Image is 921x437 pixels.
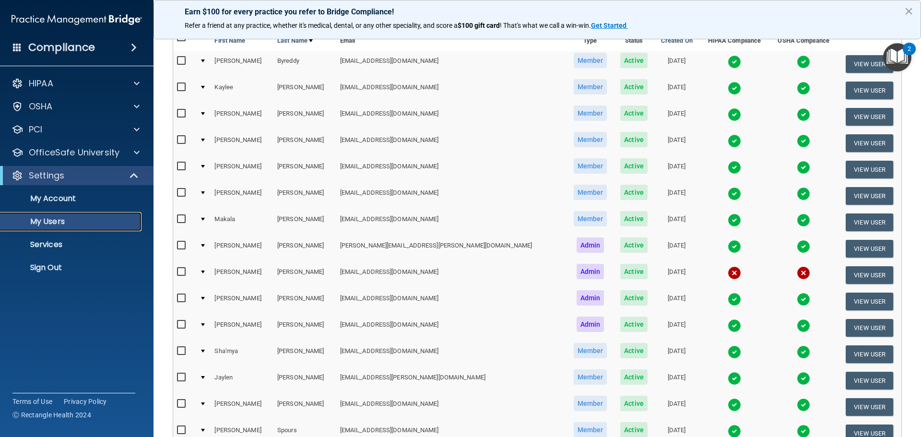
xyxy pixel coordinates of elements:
a: Privacy Policy [64,397,107,406]
button: Open Resource Center, 2 new notifications [883,43,911,71]
div: 2 [908,49,911,61]
td: [EMAIL_ADDRESS][DOMAIN_NAME] [336,315,567,341]
img: tick.e7d51cea.svg [728,293,741,306]
img: PMB logo [12,10,142,29]
td: [PERSON_NAME] [273,315,336,341]
img: tick.e7d51cea.svg [797,55,810,69]
td: [PERSON_NAME] [211,394,273,420]
p: Earn $100 for every practice you refer to Bridge Compliance! [185,7,890,16]
span: Active [620,79,648,94]
img: tick.e7d51cea.svg [797,293,810,306]
span: Admin [577,317,604,332]
img: tick.e7d51cea.svg [728,55,741,69]
p: Settings [29,170,64,181]
td: [EMAIL_ADDRESS][DOMAIN_NAME] [336,394,567,420]
img: tick.e7d51cea.svg [797,161,810,174]
button: View User [846,213,893,231]
td: [DATE] [654,262,699,288]
img: tick.e7d51cea.svg [797,108,810,121]
td: [PERSON_NAME] [211,315,273,341]
span: Active [620,158,648,174]
span: Active [620,106,648,121]
p: Sign Out [6,263,137,272]
img: tick.e7d51cea.svg [797,240,810,253]
img: tick.e7d51cea.svg [728,187,741,201]
span: Admin [577,237,604,253]
th: Type [567,28,614,51]
td: [DATE] [654,288,699,315]
span: Member [574,158,607,174]
td: Makala [211,209,273,236]
td: [PERSON_NAME] [211,51,273,77]
a: HIPAA [12,78,140,89]
td: [PERSON_NAME] [273,236,336,262]
td: [PERSON_NAME] [211,236,273,262]
td: [PERSON_NAME] [273,341,336,367]
span: Active [620,369,648,385]
span: Active [620,132,648,147]
span: Active [620,211,648,226]
button: View User [846,187,893,205]
strong: $100 gift card [458,22,500,29]
td: [PERSON_NAME] [273,209,336,236]
td: [DATE] [654,77,699,104]
td: Jaylen [211,367,273,394]
span: Active [620,396,648,411]
span: Member [574,79,607,94]
img: tick.e7d51cea.svg [797,187,810,201]
button: View User [846,240,893,258]
img: tick.e7d51cea.svg [797,134,810,148]
td: [PERSON_NAME] [273,262,336,288]
td: [DATE] [654,315,699,341]
td: [EMAIL_ADDRESS][DOMAIN_NAME] [336,262,567,288]
td: [EMAIL_ADDRESS][DOMAIN_NAME] [336,288,567,315]
strong: Get Started [591,22,626,29]
th: Email [336,28,567,51]
td: [EMAIL_ADDRESS][PERSON_NAME][DOMAIN_NAME] [336,367,567,394]
img: tick.e7d51cea.svg [797,82,810,95]
img: tick.e7d51cea.svg [728,345,741,359]
td: [DATE] [654,104,699,130]
td: [EMAIL_ADDRESS][DOMAIN_NAME] [336,183,567,209]
button: View User [846,372,893,390]
span: Member [574,343,607,358]
img: tick.e7d51cea.svg [728,319,741,332]
td: [EMAIL_ADDRESS][DOMAIN_NAME] [336,130,567,156]
a: OfficeSafe University [12,147,140,158]
p: OSHA [29,101,53,112]
td: [EMAIL_ADDRESS][DOMAIN_NAME] [336,209,567,236]
p: Services [6,240,137,249]
p: HIPAA [29,78,53,89]
td: Kaylee [211,77,273,104]
span: Member [574,132,607,147]
th: OSHA Compliance [769,28,838,51]
span: Member [574,369,607,385]
img: tick.e7d51cea.svg [797,345,810,359]
td: [PERSON_NAME] [211,130,273,156]
img: tick.e7d51cea.svg [797,213,810,227]
td: [PERSON_NAME] [273,288,336,315]
img: cross.ca9f0e7f.svg [797,266,810,280]
span: Member [574,53,607,68]
p: OfficeSafe University [29,147,119,158]
td: [PERSON_NAME] [211,288,273,315]
a: OSHA [12,101,140,112]
td: [DATE] [654,130,699,156]
a: First Name [214,35,245,47]
a: Created On [661,35,693,47]
td: [EMAIL_ADDRESS][DOMAIN_NAME] [336,156,567,183]
button: View User [846,161,893,178]
button: View User [846,134,893,152]
span: Member [574,185,607,200]
img: tick.e7d51cea.svg [728,82,741,95]
button: View User [846,319,893,337]
img: tick.e7d51cea.svg [797,319,810,332]
td: [PERSON_NAME] [273,183,336,209]
th: HIPAA Compliance [699,28,769,51]
td: [PERSON_NAME] [211,156,273,183]
span: Member [574,211,607,226]
img: tick.e7d51cea.svg [728,240,741,253]
td: [DATE] [654,341,699,367]
td: [PERSON_NAME] [211,104,273,130]
td: [PERSON_NAME] [273,156,336,183]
